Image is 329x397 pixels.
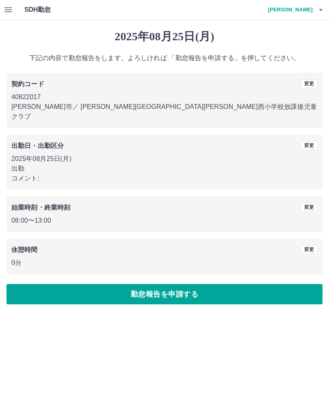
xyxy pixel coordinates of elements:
button: 変更 [301,245,318,254]
button: 変更 [301,141,318,150]
p: 0分 [11,258,318,268]
b: 契約コード [11,80,44,87]
p: 08:00 〜 13:00 [11,216,318,226]
button: 変更 [301,79,318,88]
p: コメント: [11,174,318,183]
h1: 2025年08月25日(月) [6,30,323,43]
b: 休憩時間 [11,246,38,253]
p: 40822017 [11,92,318,102]
b: 出勤日・出勤区分 [11,142,64,149]
p: 出勤 [11,164,318,174]
button: 変更 [301,203,318,212]
p: [PERSON_NAME]市 ／ [PERSON_NAME][GEOGRAPHIC_DATA][PERSON_NAME]西小学校放課後児童クラブ [11,102,318,121]
button: 勤怠報告を申請する [6,284,323,304]
b: 始業時刻・終業時刻 [11,204,70,211]
p: 2025年08月25日(月) [11,154,318,164]
p: 下記の内容で勤怠報告をします。よろしければ 「勤怠報告を申請する」を押してください。 [6,53,323,63]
